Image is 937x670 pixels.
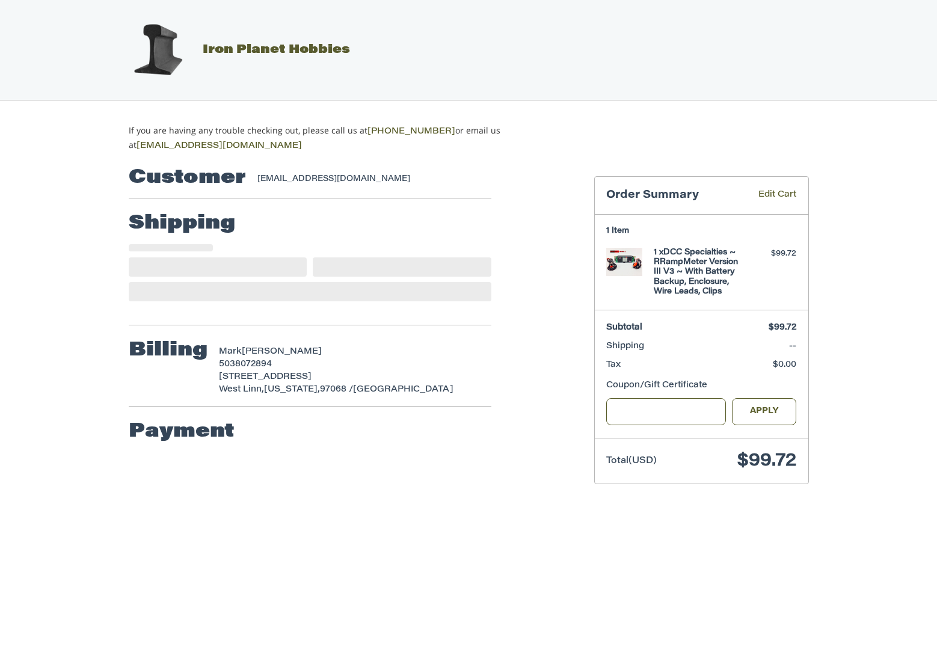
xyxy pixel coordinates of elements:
span: Total (USD) [606,456,657,466]
span: 5038072894 [219,360,272,369]
span: -- [789,342,796,351]
a: [PHONE_NUMBER] [367,128,455,136]
span: Tax [606,361,621,369]
a: [EMAIL_ADDRESS][DOMAIN_NAME] [137,142,302,150]
div: $99.72 [749,248,796,260]
span: [US_STATE], [264,386,320,394]
button: Apply [732,398,797,425]
span: Iron Planet Hobbies [203,44,350,56]
h3: Order Summary [606,189,741,203]
img: Iron Planet Hobbies [127,20,188,80]
h2: Billing [129,339,207,363]
span: [GEOGRAPHIC_DATA] [353,386,453,394]
input: Gift Certificate or Coupon Code [606,398,726,425]
span: $99.72 [769,324,796,332]
span: [PERSON_NAME] [242,348,322,356]
span: Mark [219,348,242,356]
span: West Linn, [219,386,264,394]
h4: 1 x DCC Specialties ~ RRampMeter Version III V3 ~ With Battery Backup, Enclosure, Wire Leads, Clips [654,248,746,297]
h3: 1 Item [606,226,796,236]
span: $0.00 [773,361,796,369]
h2: Shipping [129,212,235,236]
a: Edit Cart [741,189,796,203]
span: Subtotal [606,324,642,332]
span: $99.72 [737,452,796,470]
span: 97068 / [320,386,353,394]
a: Iron Planet Hobbies [115,44,350,56]
h2: Payment [129,420,235,444]
span: Shipping [606,342,644,351]
div: [EMAIL_ADDRESS][DOMAIN_NAME] [257,173,479,185]
h2: Customer [129,166,246,190]
span: [STREET_ADDRESS] [219,373,312,381]
div: Coupon/Gift Certificate [606,380,796,392]
p: If you are having any trouble checking out, please call us at or email us at [129,124,538,153]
